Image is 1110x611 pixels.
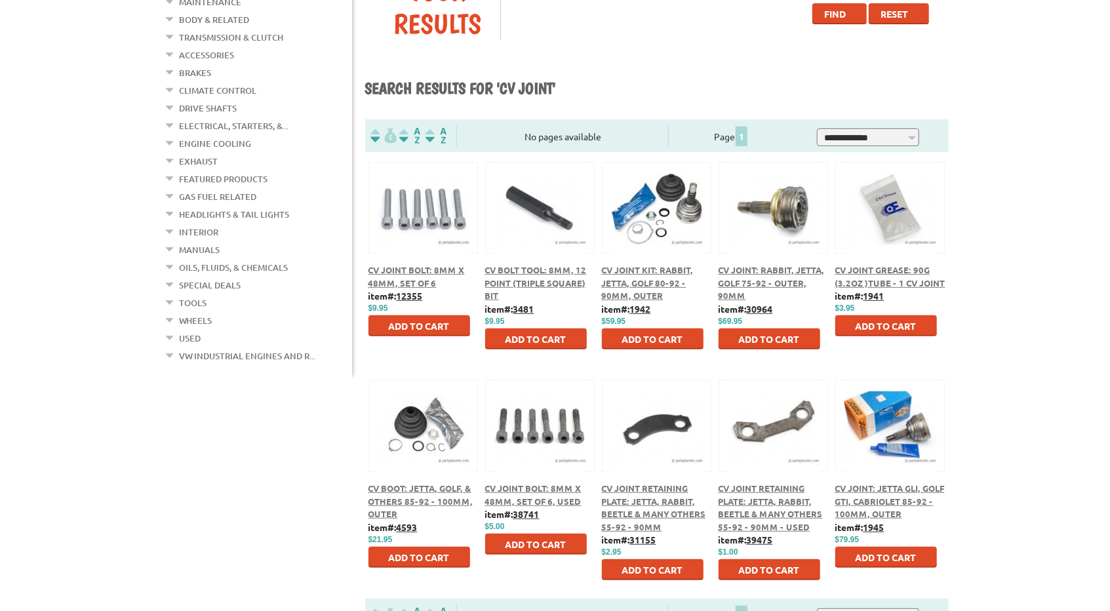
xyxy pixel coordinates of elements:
[180,347,316,365] a: VW Industrial Engines and R...
[719,317,743,326] span: $69.95
[602,317,626,326] span: $59.95
[368,315,470,336] button: Add to Cart
[622,564,683,576] span: Add to Cart
[856,320,917,332] span: Add to Cart
[485,328,587,349] button: Add to Cart
[368,483,473,519] a: CV Boot: Jetta, Golf, & Others 85-92 - 100mm, Outer
[180,29,284,46] a: Transmission & Clutch
[719,559,820,580] button: Add to Cart
[719,264,825,301] a: CV Joint: Rabbit, Jetta, Golf 75-92 - Outer, 90mm
[835,483,945,519] a: CV Joint: Jetta GLI, Golf GTI, Cabriolet 85-92 - 100mm, Outer
[835,304,855,313] span: $3.95
[505,333,566,345] span: Add to Cart
[180,206,290,223] a: Headlights & Tail Lights
[747,303,773,315] u: 30964
[602,534,656,545] b: item#:
[630,303,651,315] u: 1942
[630,534,656,545] u: 31155
[180,100,237,117] a: Drive Shafts
[180,11,250,28] a: Body & Related
[180,47,235,64] a: Accessories
[505,538,566,550] span: Add to Cart
[368,304,388,313] span: $9.95
[869,3,929,24] button: Reset
[368,290,423,302] b: item#:
[485,303,534,315] b: item#:
[863,521,884,533] u: 1945
[856,551,917,563] span: Add to Cart
[719,303,773,315] b: item#:
[180,241,220,258] a: Manuals
[368,547,470,568] button: Add to Cart
[457,130,668,144] div: No pages available
[180,330,201,347] a: Used
[423,128,449,143] img: Sort by Sales Rank
[622,333,683,345] span: Add to Cart
[485,522,505,531] span: $5.00
[835,290,884,302] b: item#:
[368,264,465,288] a: CV Joint Bolt: 8mm x 48mm, Set of 6
[602,264,694,301] a: CV Joint Kit: Rabbit, Jetta, Golf 80-92 - 90mm, Outer
[485,264,587,301] a: CV Bolt Tool: 8mm, 12 Point (Triple Square) Bit
[180,224,219,241] a: Interior
[397,521,418,533] u: 4593
[602,547,622,557] span: $2.95
[602,559,704,580] button: Add to Cart
[825,8,846,20] span: Find
[513,508,540,520] u: 38741
[736,127,747,146] span: 1
[668,125,793,146] div: Page
[180,259,288,276] a: Oils, Fluids, & Chemicals
[180,170,268,187] a: Featured Products
[602,328,704,349] button: Add to Cart
[180,153,218,170] a: Exhaust
[365,79,949,100] h1: Search results for 'cv joint'
[180,312,212,329] a: Wheels
[485,534,587,555] button: Add to Cart
[180,188,257,205] a: Gas Fuel Related
[397,128,423,143] img: Sort by Headline
[485,317,505,326] span: $9.95
[368,535,393,544] span: $21.95
[180,294,207,311] a: Tools
[835,547,937,568] button: Add to Cart
[602,483,706,532] a: CV Joint Retaining Plate: Jetta, Rabbit, Beetle & Many Others 55-92 - 90mm
[835,521,884,533] b: item#:
[513,303,534,315] u: 3481
[485,483,582,507] a: CV Joint Bolt: 8mm x 48mm, Set of 6, Used
[812,3,867,24] button: Find
[389,320,450,332] span: Add to Cart
[370,128,397,143] img: filterpricelow.svg
[602,303,651,315] b: item#:
[180,277,241,294] a: Special Deals
[835,315,937,336] button: Add to Cart
[719,483,823,532] a: CV Joint Retaining Plate: Jetta, Rabbit, Beetle & Many Others 55-92 - 90mm - USED
[719,534,773,545] b: item#:
[863,290,884,302] u: 1941
[180,82,257,99] a: Climate Control
[368,521,418,533] b: item#:
[180,135,252,152] a: Engine Cooling
[719,547,738,557] span: $1.00
[835,535,860,544] span: $79.95
[719,328,820,349] button: Add to Cart
[835,264,945,288] a: CV Joint Grease: 90g (3.2oz )Tube - 1 CV joint
[739,333,800,345] span: Add to Cart
[485,508,540,520] b: item#:
[180,117,289,134] a: Electrical, Starters, &...
[389,551,450,563] span: Add to Cart
[881,8,909,20] span: Reset
[397,290,423,302] u: 12355
[739,564,800,576] span: Add to Cart
[747,534,773,545] u: 39475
